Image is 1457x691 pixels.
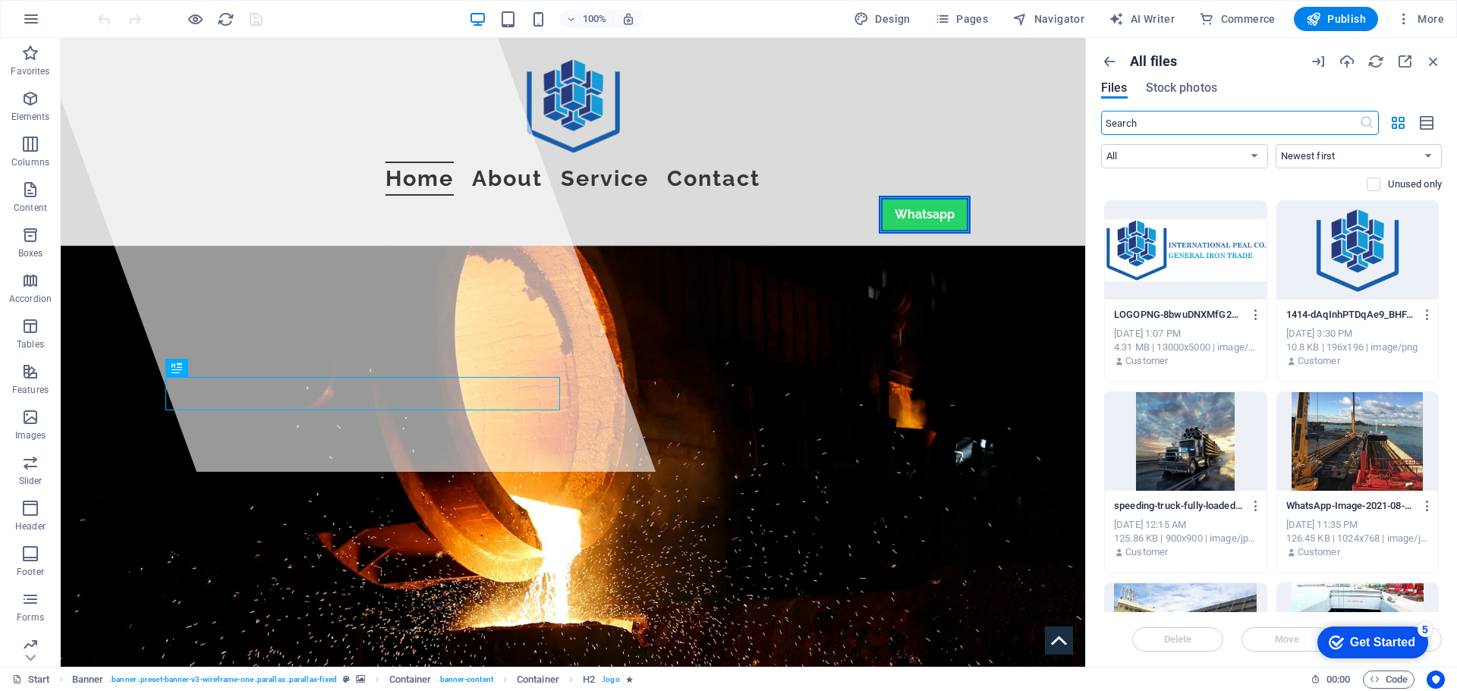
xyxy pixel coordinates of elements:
[1193,7,1282,31] button: Commerce
[1114,518,1257,532] div: [DATE] 12:15 AM
[1101,79,1128,97] span: Files
[17,566,44,578] p: Footer
[216,10,234,28] button: reload
[583,671,595,689] span: Click to select. Double-click to edit
[1298,545,1340,559] p: Customer
[1125,354,1168,368] p: Customer
[1286,499,1415,513] p: WhatsApp-Image-2021-08-13-at-14.38.03-10.jpeg
[1114,341,1257,354] div: 4.31 MB | 13000x5000 | image/png
[389,671,432,689] span: Click to select. Double-click to edit
[1326,671,1350,689] span: 00 00
[1370,671,1408,689] span: Code
[1367,53,1384,70] i: Reload
[12,671,50,689] a: Click to cancel selection. Double-click to open Pages
[1114,499,1243,513] p: speeding-truck-fully-loaded-with-heavy-duty-pipes_1110958-40671.jpg
[517,671,559,689] span: Click to select. Double-click to edit
[1306,11,1366,27] span: Publish
[1114,532,1257,545] div: 125.86 KB | 900x900 | image/jpeg
[356,675,365,683] i: This element contains a background
[854,11,911,27] span: Design
[18,247,43,259] p: Boxes
[1114,327,1257,341] div: [DATE] 1:07 PM
[217,11,234,28] i: Reload page
[15,520,46,532] p: Header
[1101,53,1118,70] i: Show all folders
[1390,7,1450,31] button: More
[1298,354,1340,368] p: Customer
[1146,79,1217,97] span: Stock photos
[72,671,633,689] nav: breadcrumb
[11,111,50,123] p: Elements
[626,675,633,683] i: Element contains an animation
[1199,11,1276,27] span: Commerce
[45,17,110,30] div: Get Started
[11,156,49,168] p: Columns
[186,10,204,28] button: Click here to leave preview mode and continue editing
[9,293,52,305] p: Accordion
[14,202,47,214] p: Content
[1388,177,1442,191] p: Displays only files that are not in use on the website. Files added during this session can still...
[343,675,350,683] i: This element is a customizable preset
[1286,327,1430,341] div: [DATE] 3:30 PM
[1012,11,1084,27] span: Navigator
[1396,53,1413,70] i: Maximize
[601,671,619,689] span: . logo
[1286,518,1430,532] div: [DATE] 11:35 PM
[1425,53,1442,70] i: Close
[848,7,917,31] button: Design
[1311,671,1351,689] h6: Session time
[112,3,127,18] div: 5
[12,8,123,39] div: Get Started 5 items remaining, 0% complete
[1101,111,1359,135] input: Search
[1339,53,1355,70] i: Upload
[19,475,42,487] p: Slider
[1109,11,1175,27] span: AI Writer
[437,671,492,689] span: . banner-content
[1294,7,1378,31] button: Publish
[1396,11,1444,27] span: More
[929,7,994,31] button: Pages
[1427,671,1445,689] button: Usercentrics
[1006,7,1090,31] button: Navigator
[1363,671,1415,689] button: Code
[1337,674,1339,685] span: :
[582,10,606,28] h6: 100%
[1103,7,1181,31] button: AI Writer
[1286,308,1415,322] p: 1414-dAqInhPTDqAe9_BHFJ5VSg.png
[622,12,635,26] i: On resize automatically adjust zoom level to fit chosen device.
[1310,53,1326,70] i: URL import
[1114,308,1243,322] p: LOGOPNG-8bwuDNXMfG2d9G1Uw_eNMA.png
[935,11,988,27] span: Pages
[848,7,917,31] div: Design (Ctrl+Alt+Y)
[11,65,49,77] p: Favorites
[1286,532,1430,545] div: 126.45 KB | 1024x768 | image/jpeg
[1125,545,1168,559] p: Customer
[17,338,44,350] p: Tables
[15,429,46,441] p: Images
[1130,53,1177,70] p: All files
[109,671,337,689] span: . banner .preset-banner-v3-wireframe-one .parallax .parallax-fixed
[559,10,613,28] button: 100%
[1286,341,1430,354] div: 10.8 KB | 196x196 | image/png
[17,611,44,623] p: Forms
[12,384,49,396] p: Features
[72,671,104,689] span: Click to select. Double-click to edit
